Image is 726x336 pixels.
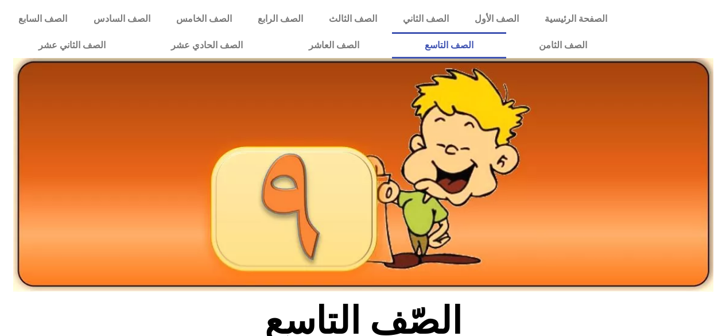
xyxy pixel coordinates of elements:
[506,32,620,59] a: الصف الثامن
[138,32,275,59] a: الصف الحادي عشر
[316,6,390,32] a: الصف الثالث
[244,6,316,32] a: الصف الرابع
[276,32,392,59] a: الصف العاشر
[80,6,163,32] a: الصف السادس
[461,6,531,32] a: الصف الأول
[531,6,620,32] a: الصفحة الرئيسية
[163,6,244,32] a: الصف الخامس
[6,32,138,59] a: الصف الثاني عشر
[390,6,461,32] a: الصف الثاني
[392,32,506,59] a: الصف التاسع
[6,6,80,32] a: الصف السابع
